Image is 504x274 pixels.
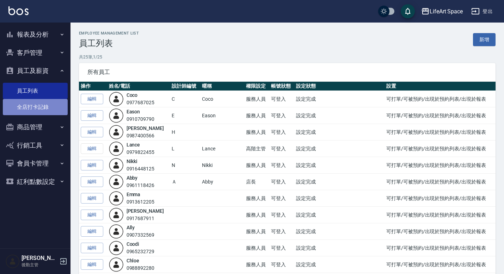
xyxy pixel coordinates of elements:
td: 設定完成 [294,107,385,124]
td: 可打單/可被預約/出現於預約列表/出現於報表 [385,157,496,174]
div: 0916448125 [127,165,155,173]
a: 編輯 [81,210,103,220]
button: 員工及薪資 [3,62,68,80]
td: 設定完成 [294,91,385,107]
a: 編輯 [81,127,103,138]
td: 設定完成 [294,124,385,141]
td: 店長 [244,174,269,190]
td: L [170,141,200,157]
td: 可登入 [269,190,294,207]
div: LifeArt Space [430,7,463,16]
a: 編輯 [81,226,103,237]
button: 報表及分析 [3,25,68,44]
img: user-login-man-human-body-mobile-person-512.png [109,108,124,123]
a: [PERSON_NAME] [127,125,164,131]
td: 可登入 [269,223,294,240]
div: 0979822455 [127,149,155,156]
td: 可登入 [269,174,294,190]
button: 商品管理 [3,118,68,136]
button: LifeArt Space [418,4,466,19]
a: 員工列表 [3,83,68,99]
a: 編輯 [81,259,103,270]
div: 0907332569 [127,231,155,239]
td: 服務人員 [244,107,269,124]
div: 0910709790 [127,116,155,123]
img: Logo [8,6,29,15]
img: user-login-man-human-body-mobile-person-512.png [109,207,124,222]
a: 編輯 [81,160,103,171]
td: Nikki [200,157,244,174]
td: 服務人員 [244,124,269,141]
a: 編輯 [81,243,103,254]
td: Ａ [170,174,200,190]
td: 可登入 [269,91,294,107]
td: 設定完成 [294,256,385,273]
div: 0917687911 [127,215,164,222]
td: 可登入 [269,240,294,256]
td: 可打單/可被預約/出現於預約列表/出現於報表 [385,107,496,124]
th: 暱稱 [200,82,244,91]
a: 新增 [473,33,496,46]
td: N [170,157,200,174]
button: 會員卡管理 [3,154,68,173]
td: 設定完成 [294,157,385,174]
td: 可打單/可被預約/出現於預約列表/出現於報表 [385,240,496,256]
a: Lance [127,142,140,148]
p: 後勤主管 [21,262,57,268]
a: Ally [127,225,135,230]
td: 可登入 [269,207,294,223]
img: user-login-man-human-body-mobile-person-512.png [109,141,124,156]
td: 服務人員 [244,91,269,107]
img: user-login-man-human-body-mobile-person-512.png [109,224,124,239]
button: 紅利點數設定 [3,173,68,191]
td: 設定完成 [294,190,385,207]
button: save [401,4,415,18]
a: Eason [127,109,140,114]
img: user-login-man-human-body-mobile-person-512.png [109,191,124,206]
td: 可登入 [269,256,294,273]
td: 設定完成 [294,141,385,157]
td: 可打單/可被預約/出現於預約列表/出現於報表 [385,207,496,223]
div: 0977687025 [127,99,155,106]
a: Emma [127,192,141,197]
a: Coodi [127,241,140,247]
th: 操作 [79,82,107,91]
td: Lance [200,141,244,157]
span: 所有員工 [87,69,487,76]
td: 服務人員 [244,256,269,273]
img: user-login-man-human-body-mobile-person-512.png [109,158,124,173]
td: 可登入 [269,157,294,174]
a: 編輯 [81,94,103,105]
img: user-login-man-human-body-mobile-person-512.png [109,92,124,106]
td: 設定完成 [294,174,385,190]
a: [PERSON_NAME] [127,208,164,214]
td: Coco [200,91,244,107]
a: Abby [127,175,138,181]
th: 姓名/電話 [107,82,170,91]
a: 編輯 [81,193,103,204]
div: 0961118426 [127,182,155,189]
td: Eason [200,107,244,124]
td: 可登入 [269,124,294,141]
h5: [PERSON_NAME] [21,255,57,262]
th: 設計師編號 [170,82,200,91]
td: H [170,124,200,141]
img: user-login-man-human-body-mobile-person-512.png [109,174,124,189]
a: Nikki [127,158,138,164]
button: 行銷工具 [3,136,68,155]
td: 高階主管 [244,141,269,157]
a: Chloe [127,258,140,263]
td: 設定完成 [294,240,385,256]
td: 服務人員 [244,240,269,256]
td: 服務人員 [244,223,269,240]
td: Abby [200,174,244,190]
td: 可打單/可被預約/出現於預約列表/出現於報表 [385,190,496,207]
p: 共 25 筆, 1 / 25 [79,54,496,60]
img: user-login-man-human-body-mobile-person-512.png [109,257,124,272]
a: 編輯 [81,176,103,187]
td: 設定完成 [294,223,385,240]
div: 0988892280 [127,264,155,272]
div: 0965232729 [127,248,155,255]
button: 登出 [468,5,496,18]
td: 可打單/可被預約/出現於預約列表/出現於報表 [385,141,496,157]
